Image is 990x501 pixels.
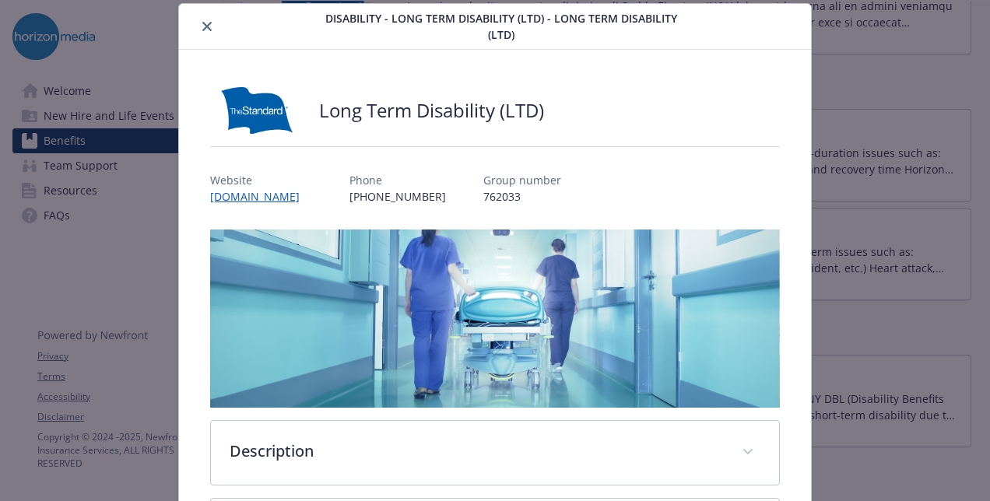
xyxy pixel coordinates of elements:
[230,440,723,463] p: Description
[211,421,779,485] div: Description
[483,172,561,188] p: Group number
[319,97,544,124] h2: Long Term Disability (LTD)
[349,188,446,205] p: [PHONE_NUMBER]
[210,229,780,408] img: banner
[210,189,312,204] a: [DOMAIN_NAME]
[198,17,216,36] button: close
[349,172,446,188] p: Phone
[483,188,561,205] p: 762033
[210,87,304,134] img: Standard Insurance Company
[210,172,312,188] p: Website
[315,10,687,43] span: Disability - Long Term Disability (LTD) - Long Term Disability (LTD)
